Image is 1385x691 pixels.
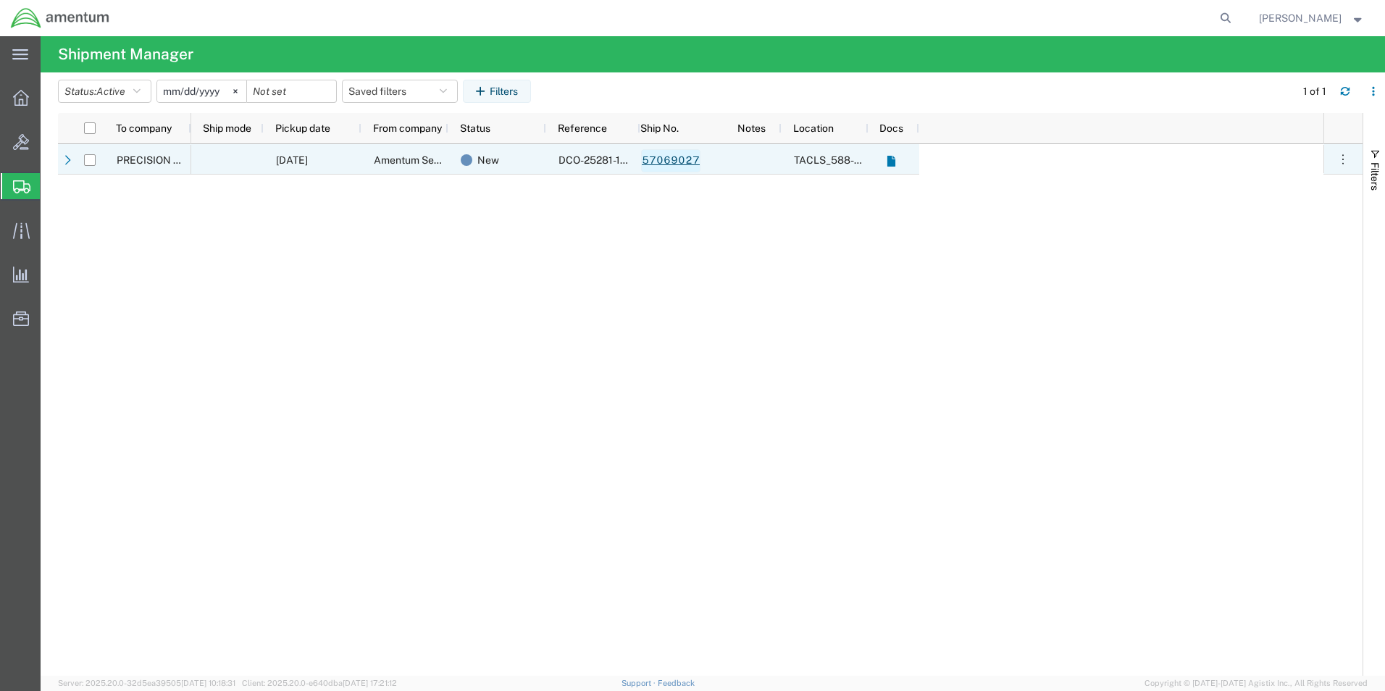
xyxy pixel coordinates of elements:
span: 10/08/2025 [276,154,308,166]
span: Notes [737,122,766,134]
a: 57069027 [641,149,700,172]
span: From company [373,122,442,134]
span: Marcus McGuire [1259,10,1342,26]
span: DCO-25281-169293 [558,154,652,166]
button: Status:Active [58,80,151,103]
span: Pickup date [275,122,330,134]
div: 1 of 1 [1303,84,1328,99]
h4: Shipment Manager [58,36,193,72]
img: logo [10,7,110,29]
span: Status [460,122,490,134]
span: Ship No. [640,122,679,134]
button: [PERSON_NAME] [1258,9,1365,27]
span: PRECISION ACCESSORIES AND INSTRUMENTS [117,154,343,166]
span: Ship mode [203,122,251,134]
span: Amentum Services, Inc. [374,154,482,166]
span: [DATE] 10:18:31 [181,679,235,687]
span: Client: 2025.20.0-e640dba [242,679,397,687]
input: Not set [157,80,246,102]
span: New [477,145,499,175]
a: Feedback [658,679,695,687]
span: Reference [558,122,607,134]
span: Copyright © [DATE]-[DATE] Agistix Inc., All Rights Reserved [1145,677,1368,690]
button: Filters [463,80,531,103]
span: Server: 2025.20.0-32d5ea39505 [58,679,235,687]
a: Support [622,679,658,687]
span: Location [793,122,834,134]
span: To company [116,122,172,134]
span: TACLS_588-Dothan, AL [794,154,996,166]
span: Filters [1369,162,1381,190]
span: Active [96,85,125,97]
span: Docs [879,122,903,134]
span: [DATE] 17:21:12 [343,679,397,687]
input: Not set [247,80,336,102]
button: Saved filters [342,80,458,103]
